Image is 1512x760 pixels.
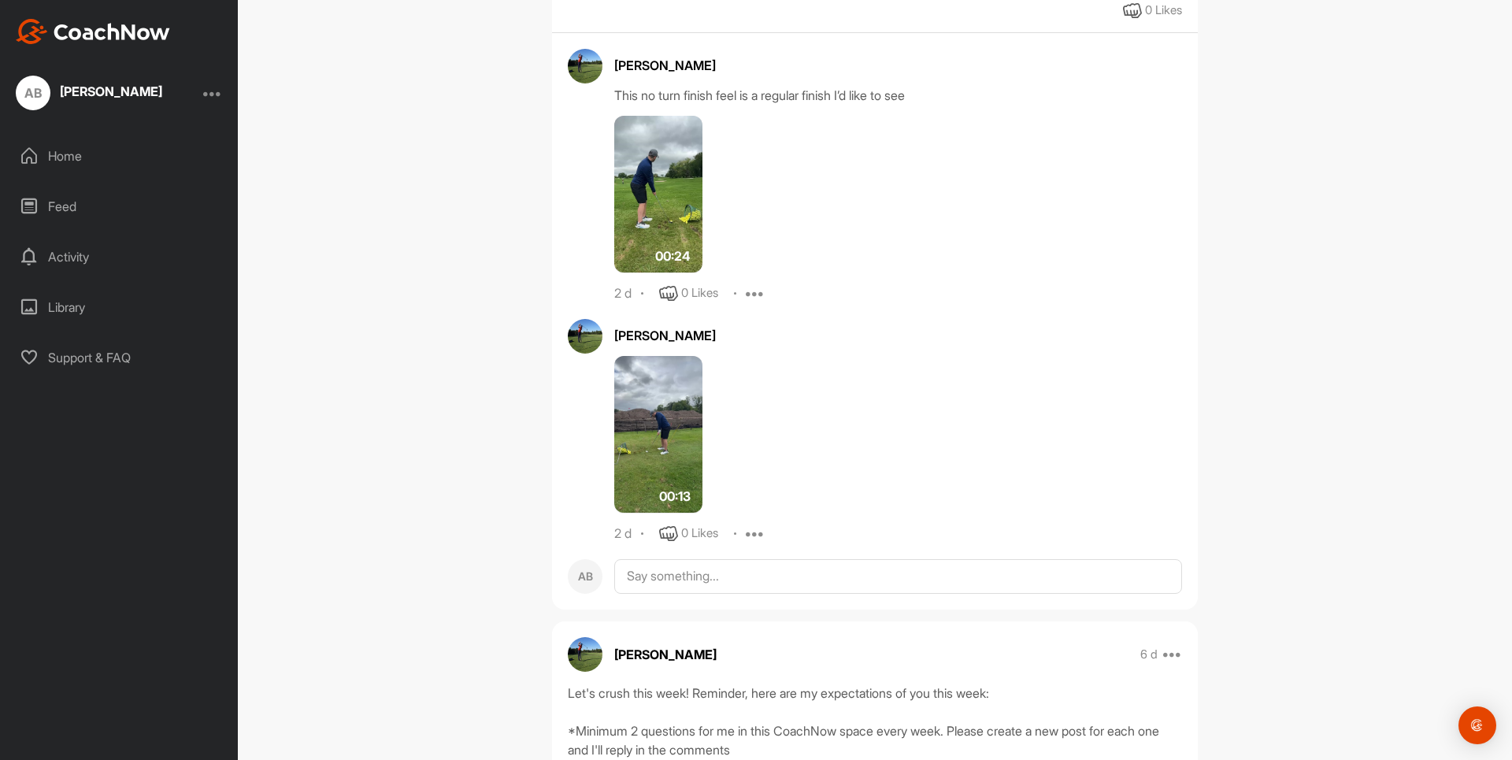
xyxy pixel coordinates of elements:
[614,286,632,302] div: 2 d
[568,319,602,354] img: avatar
[9,338,231,377] div: Support & FAQ
[1145,2,1182,20] div: 0 Likes
[659,487,691,506] span: 00:13
[16,19,170,44] img: CoachNow
[614,56,1182,75] div: [PERSON_NAME]
[614,116,702,273] img: media
[655,247,691,265] span: 00:24
[1458,706,1496,744] div: Open Intercom Messenger
[568,637,602,672] img: avatar
[60,85,162,98] div: [PERSON_NAME]
[9,136,231,176] div: Home
[9,237,231,276] div: Activity
[568,49,602,83] img: avatar
[614,86,1182,105] div: This no turn finish feel is a regular finish I’d like to see
[568,559,602,594] div: AB
[614,526,632,542] div: 2 d
[614,326,1182,345] div: [PERSON_NAME]
[9,287,231,327] div: Library
[681,284,718,302] div: 0 Likes
[9,187,231,226] div: Feed
[614,356,702,513] img: media
[1140,647,1158,662] p: 6 d
[614,645,717,664] p: [PERSON_NAME]
[681,525,718,543] div: 0 Likes
[16,76,50,110] div: AB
